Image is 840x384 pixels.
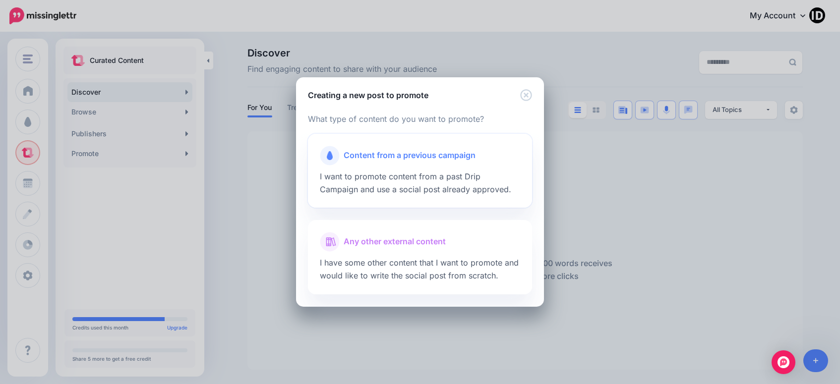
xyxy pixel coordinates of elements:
span: Any other external content [344,235,446,248]
span: Content from a previous campaign [344,149,476,162]
h5: Creating a new post to promote [308,89,428,101]
p: What type of content do you want to promote? [308,113,532,126]
span: I want to promote content from a past Drip Campaign and use a social post already approved. [320,171,511,194]
img: drip-campaigns.png [327,151,333,160]
button: Close [520,89,532,102]
span: I have some other content that I want to promote and would like to write the social post from scr... [320,258,519,280]
div: Open Intercom Messenger [772,350,795,374]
